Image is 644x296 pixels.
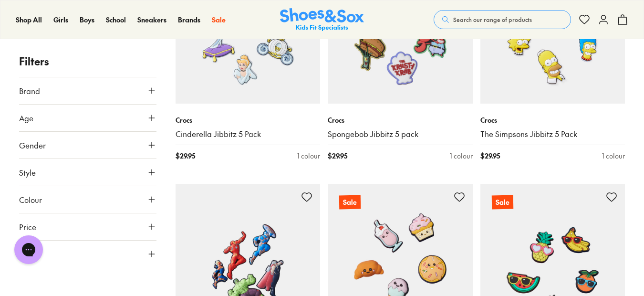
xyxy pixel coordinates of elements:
button: Gender [19,132,156,159]
a: School [106,15,126,25]
span: Sneakers [137,15,166,24]
span: $ 29.95 [176,151,195,161]
p: Crocs [176,115,321,125]
div: 1 colour [450,151,473,161]
span: Shop All [16,15,42,24]
a: Girls [53,15,68,25]
span: $ 29.95 [480,151,500,161]
a: Spongebob Jibbitz 5 pack [328,129,473,139]
span: Brands [178,15,200,24]
a: Sale [212,15,226,25]
a: The Simpsons Jibbitz 5 Pack [480,129,625,139]
a: Shoes & Sox [280,8,364,32]
span: Girls [53,15,68,24]
button: Colour [19,186,156,213]
a: Sneakers [137,15,166,25]
p: Crocs [328,115,473,125]
button: Brand [19,77,156,104]
div: 1 colour [297,151,320,161]
a: Brands [178,15,200,25]
span: Boys [80,15,94,24]
p: Sale [491,195,513,210]
button: Search our range of products [434,10,571,29]
p: Sale [339,195,361,210]
span: Colour [19,194,42,205]
button: Size [19,241,156,267]
div: 1 colour [602,151,625,161]
span: Age [19,112,33,124]
span: Gender [19,139,46,151]
button: Age [19,105,156,131]
a: Cinderella Jibbitz 5 Pack [176,129,321,139]
span: School [106,15,126,24]
span: $ 29.95 [328,151,347,161]
a: Shop All [16,15,42,25]
button: Price [19,213,156,240]
span: Style [19,167,36,178]
img: SNS_Logo_Responsive.svg [280,8,364,32]
button: Style [19,159,156,186]
span: Search our range of products [453,15,532,24]
p: Filters [19,53,156,69]
span: Brand [19,85,40,96]
iframe: Gorgias live chat messenger [10,232,48,267]
a: Boys [80,15,94,25]
p: Crocs [480,115,625,125]
span: Sale [212,15,226,24]
span: Price [19,221,36,233]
